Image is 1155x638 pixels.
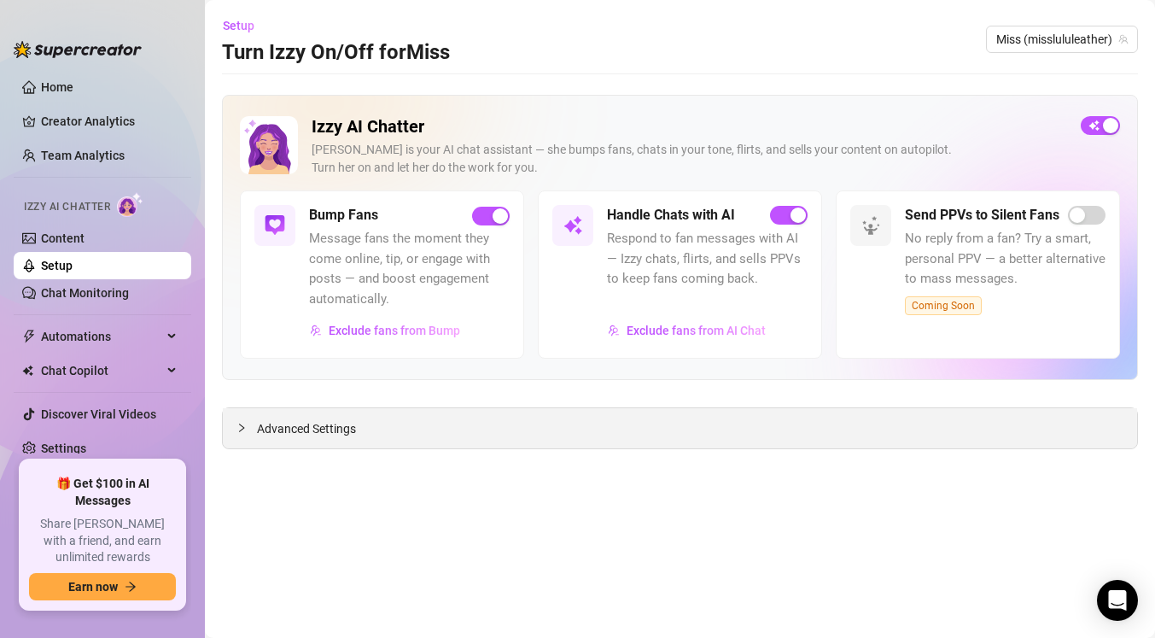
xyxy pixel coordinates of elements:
[608,325,620,337] img: svg%3e
[627,324,766,337] span: Exclude fans from AI Chat
[41,231,85,245] a: Content
[996,26,1128,52] span: Miss (misslululeather)
[265,215,285,236] img: svg%3e
[1118,34,1129,44] span: team
[257,419,356,438] span: Advanced Settings
[22,330,36,343] span: thunderbolt
[41,259,73,272] a: Setup
[223,19,254,32] span: Setup
[41,442,86,455] a: Settings
[310,325,322,337] img: svg%3e
[24,199,110,215] span: Izzy AI Chatter
[41,149,125,162] a: Team Analytics
[29,516,176,566] span: Share [PERSON_NAME] with a friend, and earn unlimited rewards
[1097,580,1138,621] div: Open Intercom Messenger
[309,229,510,309] span: Message fans the moment they come online, tip, or engage with posts — and boost engagement automa...
[329,324,460,337] span: Exclude fans from Bump
[14,41,142,58] img: logo-BBDzfeDw.svg
[41,357,162,384] span: Chat Copilot
[309,317,461,344] button: Exclude fans from Bump
[41,80,73,94] a: Home
[905,229,1105,290] span: No reply from a fan? Try a smart, personal PPV — a better alternative to mass messages.
[68,580,118,594] span: Earn now
[607,205,735,225] h5: Handle Chats with AI
[41,323,162,350] span: Automations
[222,39,450,67] h3: Turn Izzy On/Off for Miss
[41,108,178,135] a: Creator Analytics
[607,229,808,290] span: Respond to fan messages with AI — Izzy chats, flirts, and sells PPVs to keep fans coming back.
[41,407,156,421] a: Discover Viral Videos
[29,476,176,509] span: 🎁 Get $100 in AI Messages
[240,116,298,174] img: Izzy AI Chatter
[309,205,378,225] h5: Bump Fans
[860,215,881,236] img: svg%3e
[312,141,1067,177] div: [PERSON_NAME] is your AI chat assistant — she bumps fans, chats in your tone, flirts, and sells y...
[22,365,33,377] img: Chat Copilot
[117,192,143,217] img: AI Chatter
[236,419,257,437] div: collapsed
[236,423,247,433] span: collapsed
[607,317,767,344] button: Exclude fans from AI Chat
[905,296,982,315] span: Coming Soon
[41,286,129,300] a: Chat Monitoring
[905,205,1059,225] h5: Send PPVs to Silent Fans
[563,215,583,236] img: svg%3e
[125,581,137,593] span: arrow-right
[29,573,176,600] button: Earn nowarrow-right
[222,12,268,39] button: Setup
[312,116,1067,138] h2: Izzy AI Chatter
